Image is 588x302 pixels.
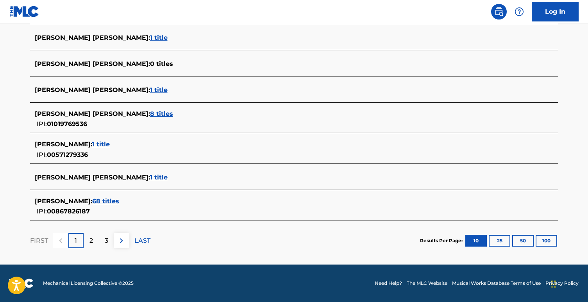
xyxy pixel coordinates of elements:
[407,280,447,287] a: The MLC Website
[92,140,110,148] span: 1 title
[452,280,541,287] a: Musical Works Database Terms of Use
[35,174,150,181] span: [PERSON_NAME] [PERSON_NAME] :
[47,208,90,215] span: 00867826187
[150,110,173,117] span: 8 titles
[375,280,402,287] a: Need Help?
[35,197,92,205] span: [PERSON_NAME] :
[105,236,108,245] p: 3
[47,120,87,128] span: 01019769536
[536,235,557,247] button: 100
[134,236,150,245] p: LAST
[89,236,93,245] p: 2
[532,2,579,21] a: Log In
[37,208,47,215] span: IPI:
[150,86,168,94] span: 1 title
[420,237,465,244] p: Results Per Page:
[545,280,579,287] a: Privacy Policy
[35,60,150,68] span: [PERSON_NAME] [PERSON_NAME] :
[35,34,150,41] span: [PERSON_NAME] [PERSON_NAME] :
[512,235,534,247] button: 50
[117,236,126,245] img: right
[494,7,504,16] img: search
[489,235,510,247] button: 25
[37,120,47,128] span: IPI:
[92,197,119,205] span: 68 titles
[43,280,134,287] span: Mechanical Licensing Collective © 2025
[465,235,487,247] button: 10
[9,6,39,17] img: MLC Logo
[150,34,168,41] span: 1 title
[35,86,150,94] span: [PERSON_NAME] [PERSON_NAME] :
[150,60,173,68] span: 0 titles
[551,272,556,296] div: Drag
[75,236,77,245] p: 1
[549,265,588,302] iframe: Chat Widget
[35,110,150,117] span: [PERSON_NAME] [PERSON_NAME] :
[30,236,48,245] p: FIRST
[37,151,47,158] span: IPI:
[511,4,527,20] div: Help
[491,4,507,20] a: Public Search
[515,7,524,16] img: help
[9,279,34,288] img: logo
[35,140,92,148] span: [PERSON_NAME] :
[47,151,88,158] span: 00571279336
[150,174,168,181] span: 1 title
